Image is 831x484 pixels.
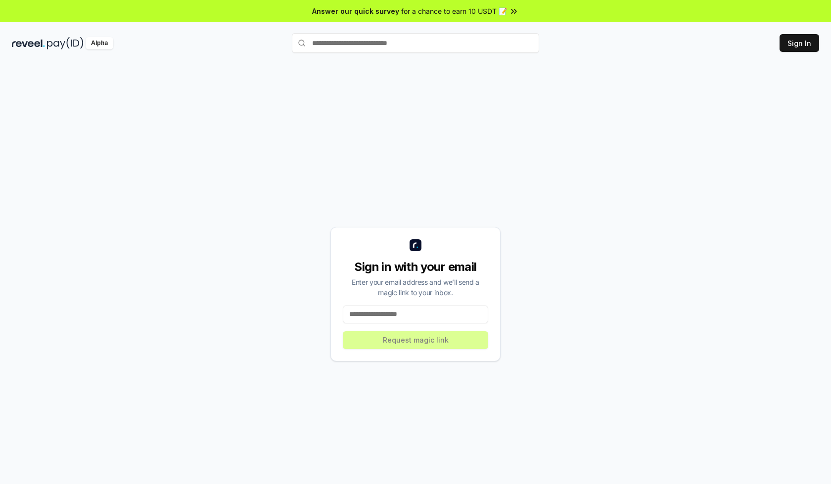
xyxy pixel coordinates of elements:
[86,37,113,49] div: Alpha
[12,37,45,49] img: reveel_dark
[47,37,84,49] img: pay_id
[401,6,507,16] span: for a chance to earn 10 USDT 📝
[343,277,488,298] div: Enter your email address and we’ll send a magic link to your inbox.
[780,34,819,52] button: Sign In
[312,6,399,16] span: Answer our quick survey
[343,259,488,275] div: Sign in with your email
[410,239,421,251] img: logo_small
